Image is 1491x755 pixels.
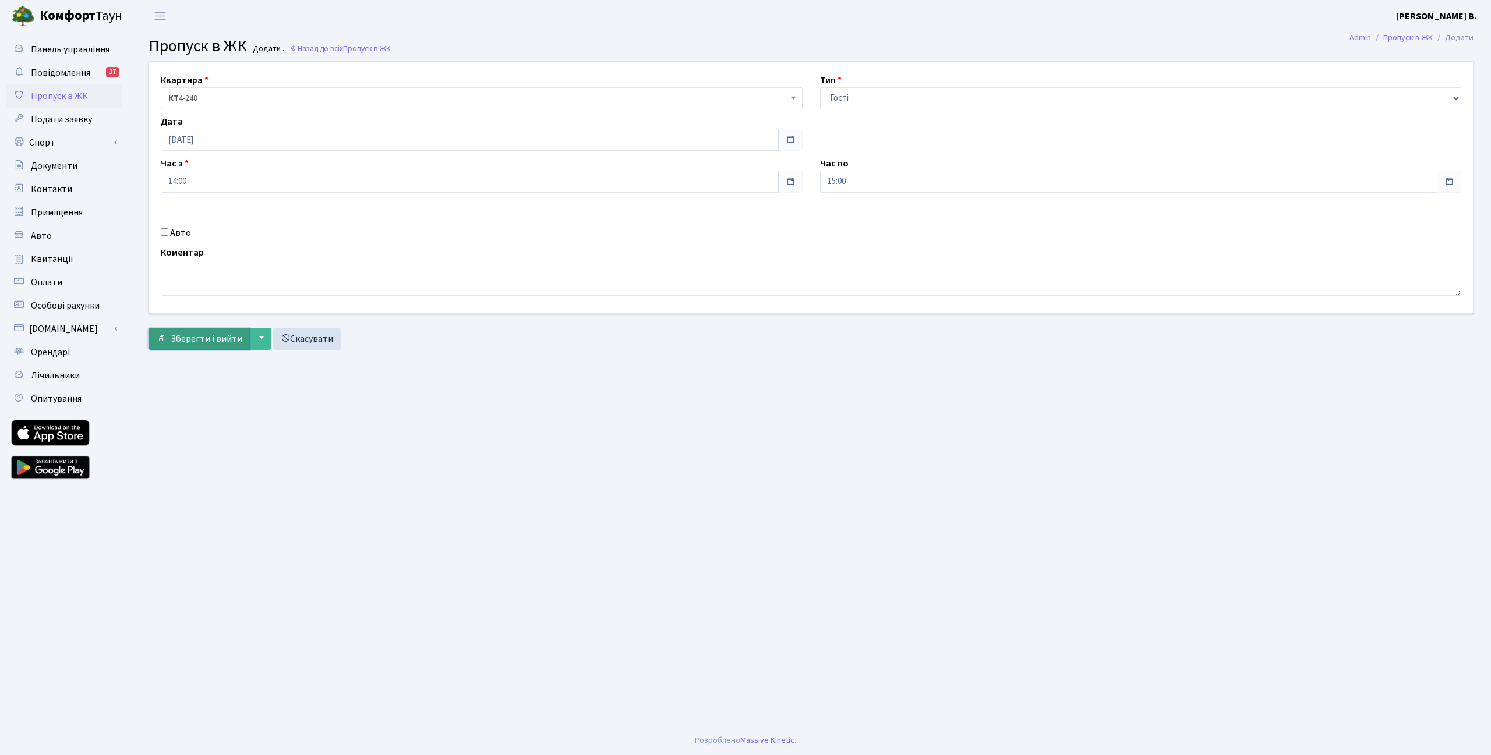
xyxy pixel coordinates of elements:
a: Авто [6,224,122,247]
button: Переключити навігацію [146,6,175,26]
span: Контакти [31,183,72,196]
label: Дата [161,115,183,129]
button: Зберегти і вийти [149,328,250,350]
span: Пропуск в ЖК [343,43,391,54]
b: [PERSON_NAME] В. [1396,10,1477,23]
span: Приміщення [31,206,83,219]
span: Таун [40,6,122,26]
a: Квитанції [6,247,122,271]
a: Особові рахунки [6,294,122,317]
span: Особові рахунки [31,299,100,312]
a: Подати заявку [6,108,122,131]
a: Admin [1349,31,1371,44]
a: Опитування [6,387,122,410]
a: Назад до всіхПропуск в ЖК [289,43,391,54]
a: Приміщення [6,201,122,224]
a: Massive Kinetic [740,734,794,746]
label: Тип [820,73,842,87]
span: Пропуск в ЖК [149,34,247,58]
a: Документи [6,154,122,178]
label: Час з [161,157,189,171]
span: Подати заявку [31,113,92,126]
a: Орендарі [6,341,122,364]
span: <b>КТ</b>&nbsp;&nbsp;&nbsp;&nbsp;4-248 [168,93,788,104]
b: Комфорт [40,6,96,25]
label: Авто [170,226,191,240]
div: Розроблено . [695,734,796,747]
label: Час по [820,157,849,171]
a: Спорт [6,131,122,154]
span: Повідомлення [31,66,90,79]
span: Пропуск в ЖК [31,90,88,102]
a: Скасувати [273,328,341,350]
a: Повідомлення17 [6,61,122,84]
span: Оплати [31,276,62,289]
a: Панель управління [6,38,122,61]
li: Додати [1433,31,1474,44]
a: Оплати [6,271,122,294]
span: Лічильники [31,369,80,382]
span: Авто [31,229,52,242]
span: Орендарі [31,346,70,359]
a: Контакти [6,178,122,201]
span: Панель управління [31,43,109,56]
span: Зберегти і вийти [171,332,242,345]
a: Лічильники [6,364,122,387]
span: <b>КТ</b>&nbsp;&nbsp;&nbsp;&nbsp;4-248 [161,87,803,109]
small: Додати . [250,44,284,54]
a: [DOMAIN_NAME] [6,317,122,341]
label: Квартира [161,73,209,87]
span: Квитанції [31,253,73,265]
a: [PERSON_NAME] В. [1396,9,1477,23]
a: Пропуск в ЖК [6,84,122,108]
nav: breadcrumb [1332,26,1491,50]
span: Документи [31,159,77,172]
a: Пропуск в ЖК [1383,31,1433,44]
span: Опитування [31,392,82,405]
b: КТ [168,93,179,104]
div: 17 [106,67,119,77]
img: logo.png [12,5,35,28]
label: Коментар [161,246,204,260]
